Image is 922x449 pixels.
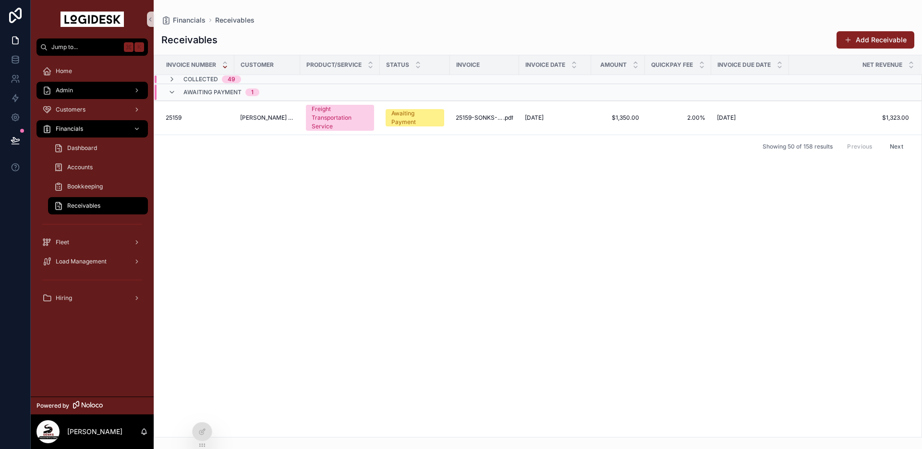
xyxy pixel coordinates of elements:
span: .pdf [503,114,513,122]
div: Freight Transportation Service [312,105,368,131]
span: Financials [173,15,206,25]
span: Admin [56,87,73,94]
a: Customers [36,101,148,118]
span: Invoice Date [525,61,565,69]
span: Home [56,67,72,75]
button: Jump to...K [36,38,148,56]
a: Dashboard [48,139,148,157]
a: Financials [36,120,148,137]
span: 25159-SONKS-Carrier-Invoice---CHR-Load-526611201 [456,114,503,122]
span: Product/Service [306,61,362,69]
span: Status [386,61,409,69]
span: [DATE] [717,114,736,122]
span: Collected [183,75,218,83]
a: Admin [36,82,148,99]
span: Net Revenue [862,61,902,69]
span: Powered by [36,402,69,410]
img: App logo [61,12,124,27]
a: Fleet [36,234,148,251]
a: $1,350.00 [597,114,639,122]
span: Fleet [56,238,69,246]
span: Awaiting Payment [183,88,242,96]
a: Load Management [36,253,148,270]
a: Receivables [215,15,255,25]
span: Invoice Number [166,61,216,69]
a: Financials [161,15,206,25]
div: 49 [228,75,235,83]
span: [DATE] [525,114,544,122]
button: Add Receivable [837,31,914,49]
a: [PERSON_NAME] COMPANY INC. [240,114,294,122]
span: Financials [56,125,83,133]
a: Awaiting Payment [386,109,444,126]
a: Home [36,62,148,80]
a: 25159-SONKS-Carrier-Invoice---CHR-Load-526611201.pdf [456,114,513,122]
span: Customer [241,61,274,69]
span: Jump to... [51,43,120,51]
a: 2.00% [651,114,705,122]
span: K [135,43,143,51]
h1: Receivables [161,33,218,47]
a: Accounts [48,159,148,176]
a: Hiring [36,289,148,307]
span: Accounts [67,163,93,171]
a: [DATE] [525,114,585,122]
span: Quickpay Fee [651,61,693,69]
a: Freight Transportation Service [306,105,374,131]
a: Receivables [48,197,148,214]
span: Receivables [67,202,100,210]
div: scrollable content [31,56,154,319]
a: [DATE] [717,114,783,122]
span: Customers [56,106,85,113]
a: $1,323.00 [789,114,909,122]
span: Hiring [56,294,72,302]
span: Invoice Due Date [717,61,771,69]
span: Showing 50 of 158 results [763,143,833,150]
span: 25159 [166,114,182,122]
span: Amount [600,61,627,69]
span: Bookkeeping [67,183,103,190]
button: Next [883,139,910,154]
span: Invoice [456,61,480,69]
span: Load Management [56,258,107,265]
a: Powered by [31,397,154,414]
a: 25159 [166,114,229,122]
a: Bookkeeping [48,178,148,195]
span: Dashboard [67,144,97,152]
div: 1 [251,88,254,96]
div: Awaiting Payment [391,109,438,126]
p: [PERSON_NAME] [67,427,122,437]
